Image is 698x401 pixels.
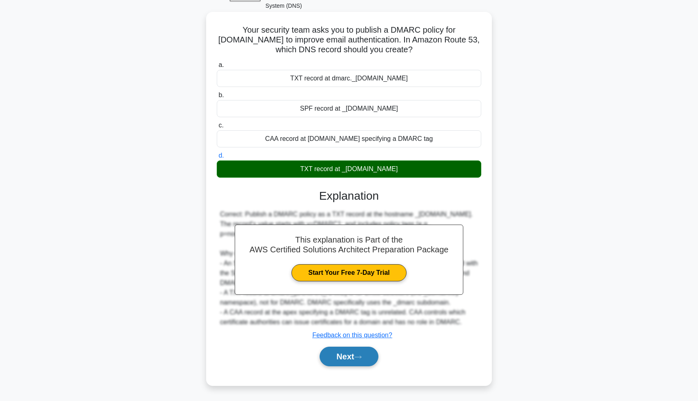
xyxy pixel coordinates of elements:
[312,332,392,339] a: Feedback on this question?
[218,122,223,129] span: c.
[222,189,476,203] h3: Explanation
[218,152,224,159] span: d.
[218,91,224,98] span: b.
[217,130,481,147] div: CAA record at [DOMAIN_NAME] specifying a DMARC tag
[217,70,481,87] div: TXT record at dmarc._[DOMAIN_NAME]
[291,264,406,281] a: Start Your Free 7-Day Trial
[217,100,481,117] div: SPF record at _[DOMAIN_NAME]
[320,347,378,366] button: Next
[217,160,481,178] div: TXT record at _[DOMAIN_NAME]
[220,209,478,327] div: Correct: Publish a DMARC policy as a TXT record at the hostname _[DOMAIN_NAME]. The record’s valu...
[218,61,224,68] span: a.
[216,25,482,55] h5: Your security team asks you to publish a DMARC policy for [DOMAIN_NAME] to improve email authenti...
